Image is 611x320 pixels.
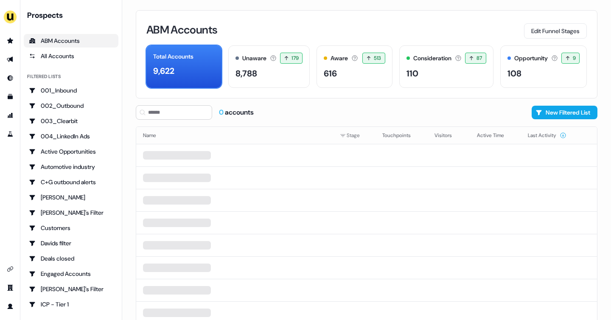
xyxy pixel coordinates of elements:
a: Go to 004_LinkedIn Ads [24,129,118,143]
a: Go to integrations [3,262,17,276]
th: Name [136,127,333,144]
div: 616 [324,67,337,80]
div: 004_LinkedIn Ads [29,132,113,140]
a: Go to C+G outbound alerts [24,175,118,189]
a: Go to prospects [3,34,17,48]
h3: ABM Accounts [146,24,217,35]
div: 003_Clearbit [29,117,113,125]
div: 110 [406,67,418,80]
a: Go to experiments [3,127,17,141]
button: Visitors [434,128,462,143]
a: Go to Inbound [3,71,17,85]
div: accounts [219,108,254,117]
a: Go to Charlotte's Filter [24,206,118,219]
span: 179 [291,54,299,62]
span: 513 [374,54,381,62]
div: Davids filter [29,239,113,247]
button: Last Activity [528,128,566,143]
div: Aware [331,54,348,63]
a: Go to attribution [3,109,17,122]
a: Go to 003_Clearbit [24,114,118,128]
div: ABM Accounts [29,36,113,45]
div: 001_Inbound [29,86,113,95]
a: Go to ICP - Tier 1 [24,298,118,311]
a: All accounts [24,49,118,63]
div: ICP - Tier 1 [29,300,113,309]
div: [PERSON_NAME]'s Filter [29,208,113,217]
a: ABM Accounts [24,34,118,48]
button: Active Time [477,128,514,143]
a: Go to team [3,281,17,295]
div: Stage [340,131,369,140]
div: Deals closed [29,254,113,263]
a: Go to 001_Inbound [24,84,118,97]
button: New Filtered List [532,106,597,119]
div: Opportunity [514,54,548,63]
a: Go to Charlotte Stone [24,191,118,204]
a: Go to Davids filter [24,236,118,250]
div: 002_Outbound [29,101,113,110]
span: 87 [476,54,482,62]
button: Touchpoints [382,128,421,143]
div: 9,622 [153,65,174,77]
a: Go to templates [3,90,17,104]
div: All Accounts [29,52,113,60]
div: Total Accounts [153,52,193,61]
div: C+G outbound alerts [29,178,113,186]
div: Filtered lists [27,73,61,80]
div: 8,788 [235,67,257,80]
a: Go to Deals closed [24,252,118,265]
span: 0 [219,108,225,117]
div: Prospects [27,10,118,20]
div: [PERSON_NAME] [29,193,113,202]
a: Go to Geneviève's Filter [24,282,118,296]
a: Go to Automotive industry [24,160,118,174]
div: Automotive industry [29,163,113,171]
a: Go to profile [3,300,17,313]
a: Go to Active Opportunities [24,145,118,158]
div: Customers [29,224,113,232]
div: 108 [507,67,521,80]
a: Go to 002_Outbound [24,99,118,112]
a: Go to outbound experience [3,53,17,66]
div: Unaware [242,54,266,63]
button: Edit Funnel Stages [524,23,587,39]
span: 9 [573,54,576,62]
div: Consideration [413,54,451,63]
div: Active Opportunities [29,147,113,156]
a: Go to Customers [24,221,118,235]
div: Engaged Accounts [29,269,113,278]
a: Go to Engaged Accounts [24,267,118,281]
div: [PERSON_NAME]'s Filter [29,285,113,293]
